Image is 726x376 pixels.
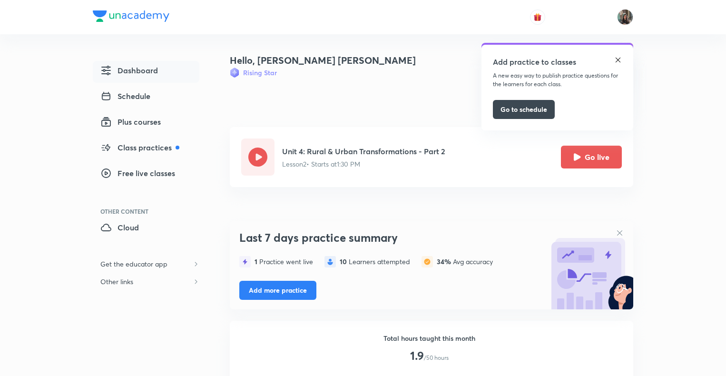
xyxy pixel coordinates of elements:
a: Free live classes [93,164,199,186]
img: Company Logo [93,10,169,22]
div: Learners attempted [340,258,410,266]
div: Practice went live [255,258,313,266]
p: A new easy way to publish practice questions for the learners for each class. [493,71,622,89]
img: statistics [422,256,433,267]
a: Plus courses [93,112,199,134]
img: avatar [533,13,542,21]
a: Dashboard [93,61,199,83]
button: Go live [561,146,622,168]
button: Go to schedule [493,100,555,119]
h5: Add practice to classes [493,56,576,68]
p: /50 hours [424,354,449,362]
button: Add more practice [239,281,316,300]
a: Company Logo [93,10,169,24]
button: avatar [530,10,545,25]
h6: Other links [93,273,141,290]
span: Schedule [100,90,150,102]
h6: Get the educator app [93,255,175,273]
img: Yashika Sanjay Hargunani [617,9,633,25]
iframe: Help widget launcher [641,339,716,366]
h5: Unit 4: Rural & Urban Transformations - Part 2 [282,146,445,157]
h6: Rising Star [243,68,277,78]
img: Badge [230,68,239,78]
div: Avg accuracy [437,258,493,266]
span: Class practices [100,142,179,153]
div: Other Content [100,208,199,214]
a: Cloud [93,218,199,240]
span: Free live classes [100,168,175,179]
h4: Hello, [PERSON_NAME] [PERSON_NAME] [230,53,416,68]
img: close [614,56,622,64]
span: 34% [437,257,453,266]
span: Dashboard [100,65,158,76]
img: bg [548,224,633,309]
h6: Total hours taught this month [383,333,475,343]
a: Class practices [93,138,199,160]
span: 10 [340,257,349,266]
img: statistics [324,256,336,267]
span: 1 [255,257,259,266]
h3: 1.9 [410,349,424,363]
p: Lesson 2 • Starts at 1:30 PM [282,159,445,169]
a: Schedule [93,87,199,109]
span: Cloud [100,222,139,233]
img: statistics [239,256,251,267]
h3: Last 7 days practice summary [239,231,543,245]
span: Plus courses [100,116,161,128]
